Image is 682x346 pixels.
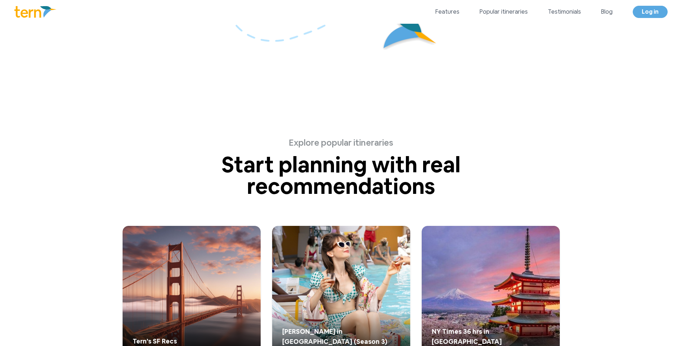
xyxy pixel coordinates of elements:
[642,8,659,15] span: Log in
[480,8,528,16] a: Popular itineraries
[548,8,581,16] a: Testimonials
[633,6,668,18] a: Log in
[601,8,613,16] a: Blog
[435,8,459,16] a: Features
[14,6,56,18] img: Logo
[169,137,514,148] p: Explore popular itineraries
[169,154,514,197] p: Start planning with real recommendations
